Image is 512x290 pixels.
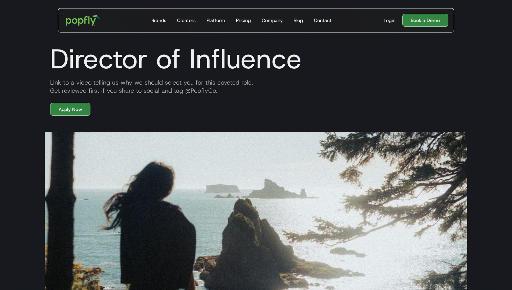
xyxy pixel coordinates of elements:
a: Book a Demo [402,14,448,27]
a: Creators [174,8,198,32]
a: Blog [291,8,306,32]
a: Apply Now [50,103,90,116]
a: Brands [149,8,169,32]
div: Brands [151,17,166,24]
div: Creators [177,17,196,24]
div: Platform [207,17,225,24]
a: Company [259,8,285,32]
h1: Director of Influence [45,43,467,75]
a: Platform [204,8,228,32]
div: Blog [294,17,303,24]
div: Contact [314,17,332,24]
a: Contact [311,8,334,32]
a: Pricing [233,8,254,32]
a: Login [381,17,398,24]
div: Pricing [236,17,251,24]
div: Login [384,17,396,24]
div: Link to a video telling us why we should select you for this coveted role. Get reviewed first if ... [45,79,467,95]
div: Company [262,17,283,24]
a: home [61,10,105,30]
